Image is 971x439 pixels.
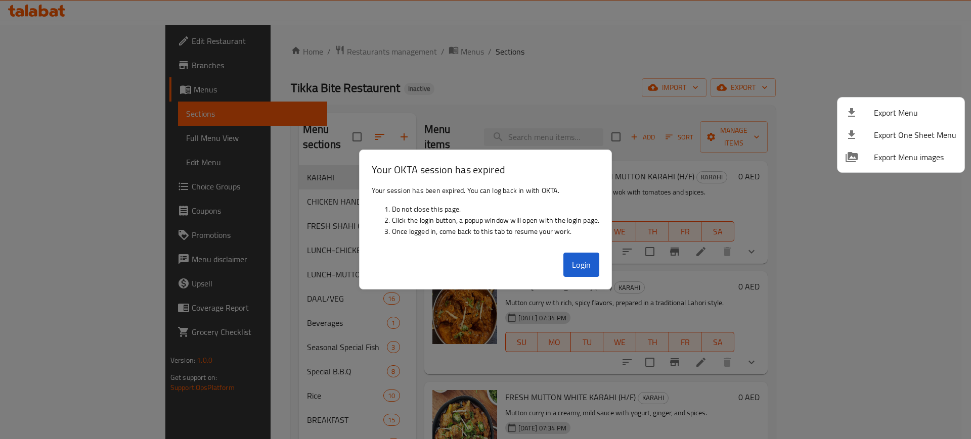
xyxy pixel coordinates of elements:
span: Export One Sheet Menu [874,129,956,141]
li: Export one sheet menu items [837,124,964,146]
span: Export Menu [874,107,956,119]
li: Export menu items [837,102,964,124]
li: Export Menu images [837,146,964,168]
span: Export Menu images [874,151,956,163]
